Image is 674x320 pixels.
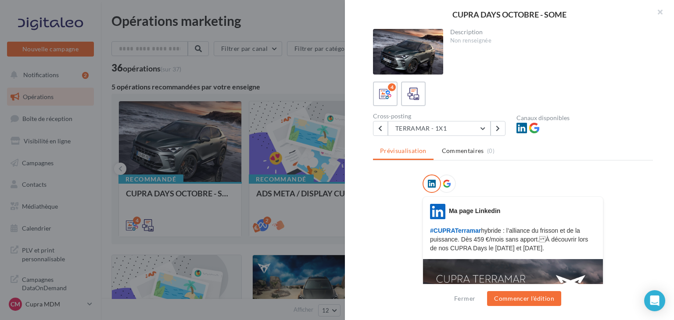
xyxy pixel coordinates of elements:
p: hybride : l’alliance du frisson et de la puissance. Dès 459 €/mois sans apport. À découvrir lors ... [430,226,596,252]
span: (0) [487,147,495,154]
button: Fermer [451,293,479,304]
div: CUPRA DAYS OCTOBRE - SOME [359,11,660,18]
div: Canaux disponibles [516,115,653,121]
div: 4 [388,83,396,91]
div: Cross-posting [373,113,509,119]
span: #CUPRATerramar [430,227,481,234]
div: Ma page Linkedin [449,206,500,215]
div: Non renseignée [450,37,646,45]
div: Open Intercom Messenger [644,290,665,311]
span: Commentaires [442,146,484,155]
button: Commencer l'édition [487,291,561,306]
div: Description [450,29,646,35]
button: TERRAMAR - 1X1 [388,121,491,136]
